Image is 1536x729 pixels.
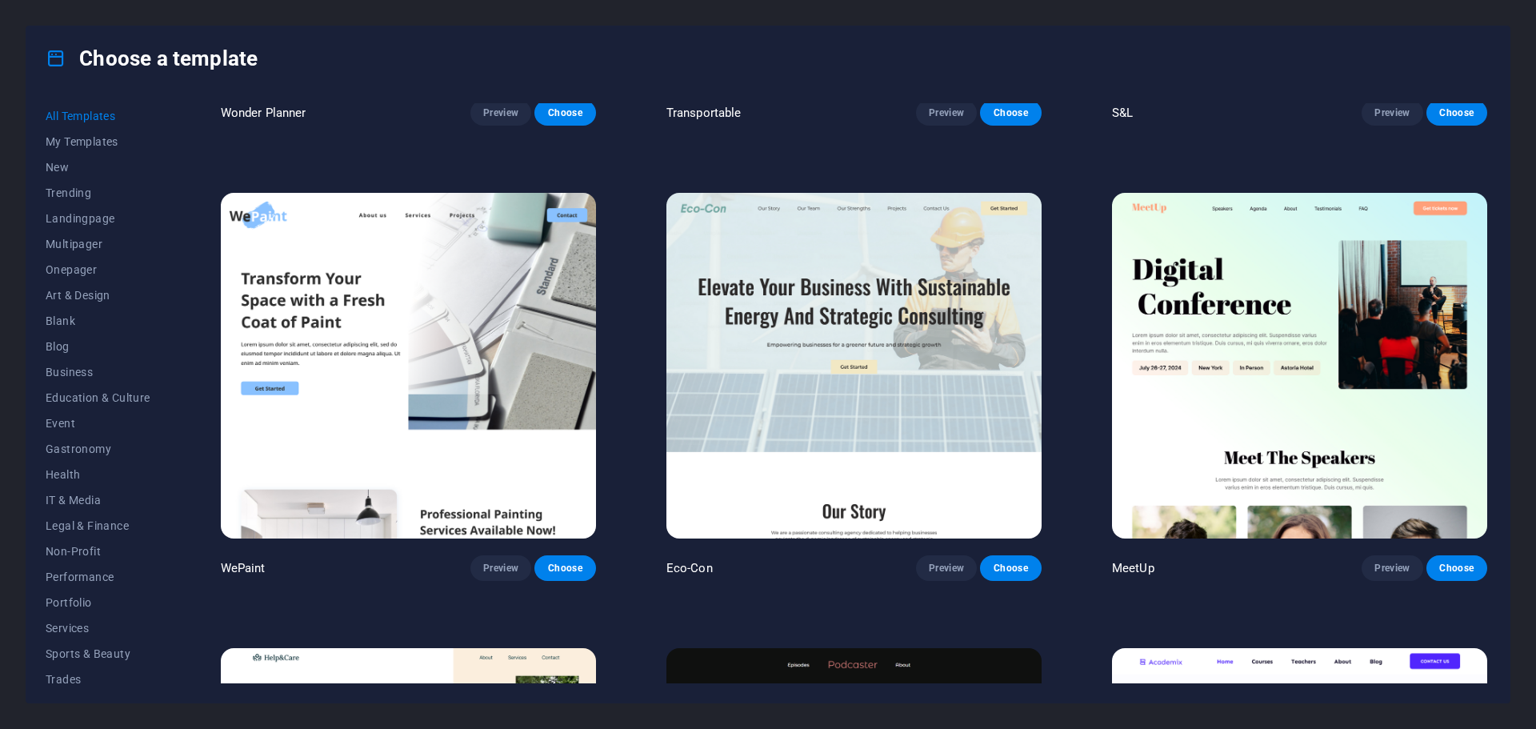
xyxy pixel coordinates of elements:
span: Preview [929,106,964,119]
button: Event [46,411,150,436]
button: Performance [46,564,150,590]
button: Trending [46,180,150,206]
span: Business [46,366,150,379]
span: Education & Culture [46,391,150,404]
button: My Templates [46,129,150,154]
span: Trades [46,673,150,686]
button: Art & Design [46,282,150,308]
button: Sports & Beauty [46,641,150,667]
p: Wonder Planner [221,105,306,121]
img: WePaint [221,193,596,539]
span: Landingpage [46,212,150,225]
span: All Templates [46,110,150,122]
span: Sports & Beauty [46,647,150,660]
span: Choose [547,106,582,119]
span: Preview [483,106,518,119]
span: Preview [1374,562,1410,575]
span: Portfolio [46,596,150,609]
button: Non-Profit [46,539,150,564]
h4: Choose a template [46,46,258,71]
button: Gastronomy [46,436,150,462]
button: Preview [916,100,977,126]
span: Non-Profit [46,545,150,558]
button: Services [46,615,150,641]
button: Legal & Finance [46,513,150,539]
button: Preview [916,555,977,581]
button: IT & Media [46,487,150,513]
button: New [46,154,150,180]
span: Preview [1374,106,1410,119]
button: Choose [534,555,595,581]
span: Health [46,468,150,481]
button: All Templates [46,103,150,129]
button: Portfolio [46,590,150,615]
button: Choose [1426,100,1487,126]
button: Choose [534,100,595,126]
span: Choose [1439,106,1474,119]
p: Transportable [666,105,742,121]
span: Trending [46,186,150,199]
button: Blog [46,334,150,359]
span: Onepager [46,263,150,276]
span: Art & Design [46,289,150,302]
p: MeetUp [1112,560,1154,576]
button: Blank [46,308,150,334]
button: Preview [1362,100,1422,126]
span: Services [46,622,150,635]
span: Gastronomy [46,443,150,455]
p: Eco-Con [666,560,713,576]
span: Preview [483,562,518,575]
span: Choose [1439,562,1474,575]
button: Business [46,359,150,385]
button: Preview [1362,555,1422,581]
span: Event [46,417,150,430]
span: Blog [46,340,150,353]
span: Blank [46,314,150,327]
span: Legal & Finance [46,519,150,532]
span: Preview [929,562,964,575]
span: Choose [547,562,582,575]
span: IT & Media [46,494,150,507]
button: Choose [980,555,1041,581]
p: S&L [1112,105,1133,121]
button: Multipager [46,231,150,257]
p: WePaint [221,560,266,576]
span: My Templates [46,135,150,148]
button: Choose [1426,555,1487,581]
button: Onepager [46,257,150,282]
button: Landingpage [46,206,150,231]
button: Health [46,462,150,487]
button: Choose [980,100,1041,126]
img: Eco-Con [666,193,1042,539]
button: Trades [46,667,150,692]
button: Preview [470,100,531,126]
span: New [46,161,150,174]
span: Performance [46,571,150,583]
span: Multipager [46,238,150,250]
span: Choose [993,562,1028,575]
img: MeetUp [1112,193,1487,539]
button: Preview [470,555,531,581]
button: Education & Culture [46,385,150,411]
span: Choose [993,106,1028,119]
